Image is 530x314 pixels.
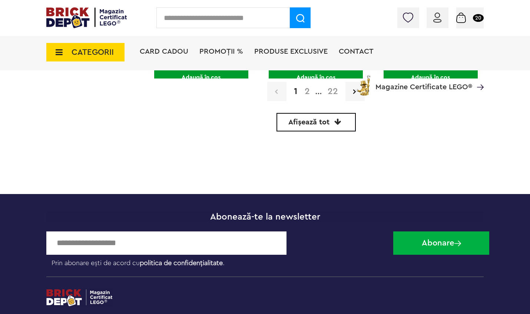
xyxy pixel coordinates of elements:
a: politica de confidențialitate [140,260,223,266]
a: PROMOȚII % [199,48,243,55]
small: 20 [473,14,484,22]
span: Afișează tot [288,118,329,126]
a: Pagina urmatoare [345,82,365,101]
span: Abonează-te la newsletter [210,213,320,221]
a: Afișează tot [276,113,356,131]
strong: 1 [290,87,301,96]
label: Prin abonare ești de acord cu . [46,255,388,267]
a: Produse exclusive [254,48,328,55]
span: Magazine Certificate LEGO® [375,74,472,91]
img: footerlogo [46,288,113,307]
a: 2 [301,87,314,96]
img: Abonare [454,241,461,246]
a: Magazine Certificate LEGO® [472,74,484,81]
a: 22 [324,87,342,96]
a: Contact [339,48,374,55]
button: Abonare [393,231,489,255]
a: Card Cadou [140,48,188,55]
span: CATEGORII [72,48,114,56]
